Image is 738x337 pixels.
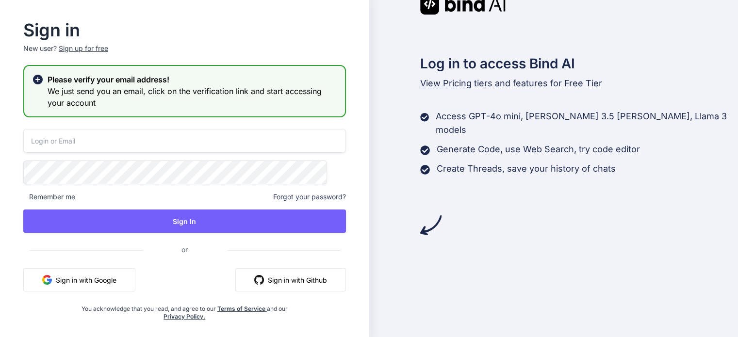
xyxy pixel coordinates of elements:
[437,143,640,156] p: Generate Code, use Web Search, try code editor
[23,209,346,233] button: Sign In
[273,192,346,202] span: Forgot your password?
[420,78,472,88] span: View Pricing
[77,299,292,321] div: You acknowledge that you read, and agree to our and our
[23,22,346,38] h2: Sign in
[235,268,346,291] button: Sign in with Github
[437,162,616,176] p: Create Threads, save your history of chats
[164,313,205,320] a: Privacy Policy.
[420,214,442,236] img: arrow
[48,85,337,109] h3: We just send you an email, click on the verification link and start accessing your account
[48,74,337,85] h2: Please verify your email address!
[23,129,346,153] input: Login or Email
[23,268,135,291] button: Sign in with Google
[59,44,108,53] div: Sign up for free
[436,110,738,137] p: Access GPT-4o mini, [PERSON_NAME] 3.5 [PERSON_NAME], Llama 3 models
[143,238,227,261] span: or
[23,192,75,202] span: Remember me
[42,275,52,285] img: google
[217,305,267,312] a: Terms of Service
[23,44,346,65] p: New user?
[254,275,264,285] img: github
